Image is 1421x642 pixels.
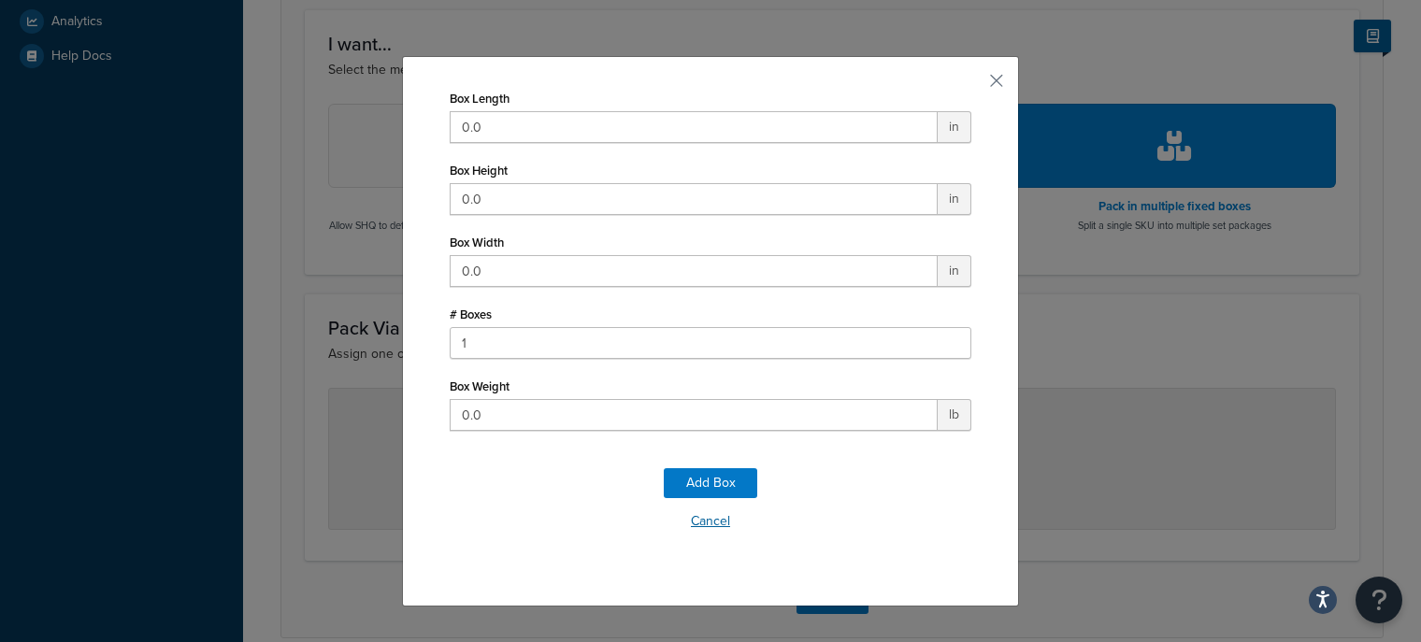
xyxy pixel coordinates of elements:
[450,307,492,321] label: # Boxes
[938,111,971,143] span: in
[450,507,971,535] button: Cancel
[938,255,971,287] span: in
[450,379,510,393] label: Box Weight
[938,399,971,431] span: lb
[938,183,971,215] span: in
[450,235,504,250] label: Box Width
[664,468,757,498] button: Add Box
[450,164,508,178] label: Box Height
[450,92,510,106] label: Box Length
